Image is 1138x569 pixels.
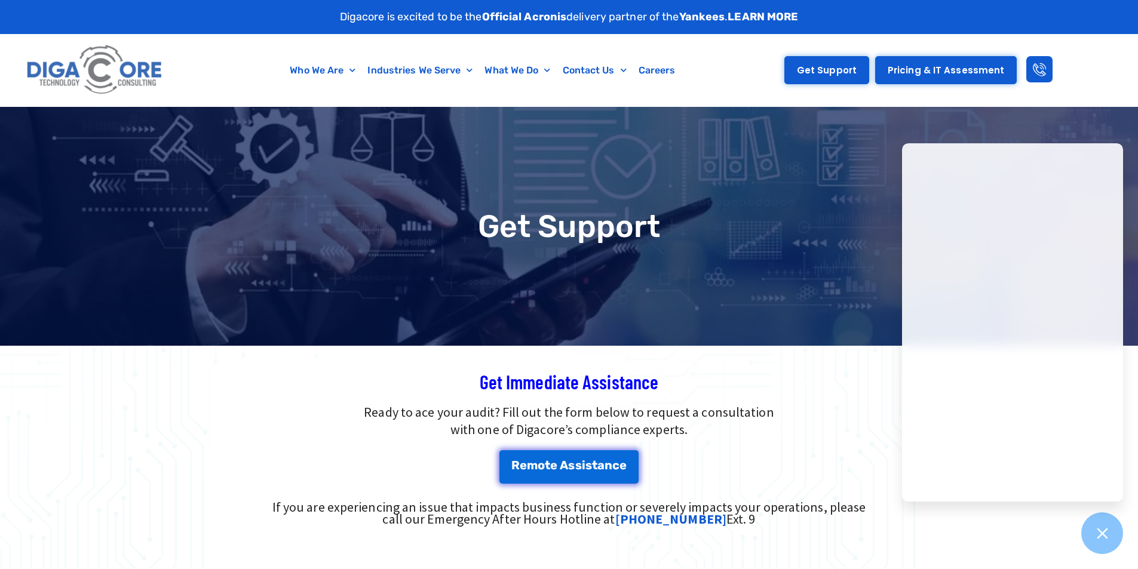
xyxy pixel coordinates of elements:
span: Pricing & IT Assessment [888,66,1004,75]
span: s [575,459,582,471]
a: What We Do [478,57,556,84]
a: Contact Us [557,57,633,84]
span: o [538,459,545,471]
span: e [619,459,627,471]
iframe: Chatgenie Messenger [902,143,1123,502]
p: Ready to ace your audit? Fill out the form below to request a consultation with one of Digacore’s... [187,404,952,438]
a: Who We Are [284,57,361,84]
img: Digacore logo 1 [23,40,167,100]
h1: Get Support [6,211,1132,242]
a: Industries We Serve [361,57,478,84]
span: c [612,459,619,471]
span: t [592,459,597,471]
span: a [597,459,605,471]
span: i [582,459,585,471]
span: s [585,459,592,471]
span: R [511,459,520,471]
span: m [527,459,538,471]
strong: Yankees [679,10,725,23]
strong: Official Acronis [482,10,567,23]
p: Digacore is excited to be the delivery partner of the . [340,9,799,25]
a: Careers [633,57,682,84]
span: Get Support [797,66,857,75]
a: Get Support [784,56,869,84]
span: e [550,459,557,471]
a: LEARN MORE [728,10,798,23]
a: Remote Assistance [499,450,639,484]
span: n [605,459,612,471]
span: t [545,459,550,471]
nav: Menu [224,57,742,84]
span: s [568,459,575,471]
span: Get Immediate Assistance [480,370,658,393]
a: Pricing & IT Assessment [875,56,1017,84]
div: If you are experiencing an issue that impacts business function or severely impacts your operatio... [263,501,875,525]
a: [PHONE_NUMBER] [615,510,726,527]
span: A [560,459,568,471]
span: e [520,459,527,471]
